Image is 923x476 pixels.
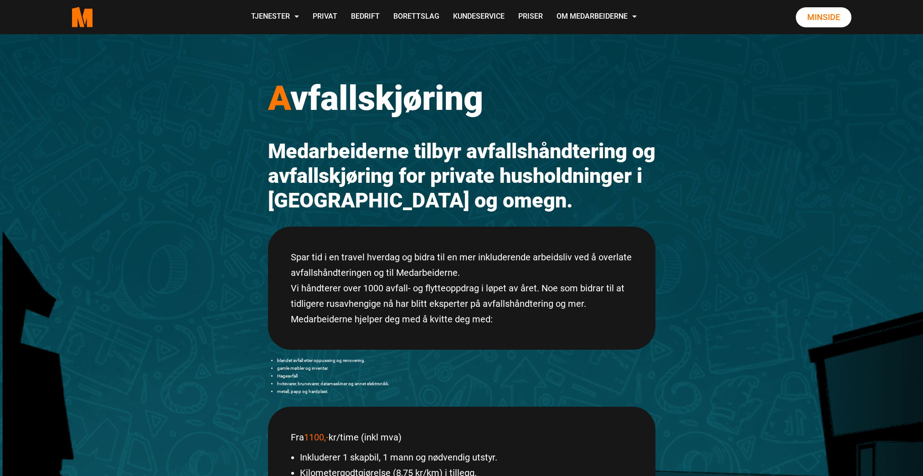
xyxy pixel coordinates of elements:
[277,380,655,388] li: hvitevarer, brunevarer, datamaskiner og annet elektronikk.
[277,372,655,380] li: Hageavfall
[244,1,306,33] a: Tjenester
[796,7,851,27] a: Minside
[446,1,511,33] a: Kundeservice
[550,1,644,33] a: Om Medarbeiderne
[306,1,344,33] a: Privat
[300,450,633,465] li: Inkluderer 1 skapbil, 1 mann og nødvendig utstyr.
[344,1,387,33] a: Bedrift
[277,388,655,395] li: metall, papp og hardplast.
[268,78,655,119] h1: vfallskjøring
[268,139,655,213] h2: Medarbeiderne tilbyr avfallshåndtering og avfallskjøring for private husholdninger i [GEOGRAPHIC_...
[268,78,290,118] span: A
[387,1,446,33] a: Borettslag
[268,227,655,350] div: Spar tid i en travel hverdag og bidra til en mer inkluderende arbeidsliv ved å overlate avfallshå...
[511,1,550,33] a: Priser
[304,432,329,443] span: 1100,-
[277,364,655,372] li: gamle møbler og inventar.
[277,357,655,364] li: blandet avfall etter oppussing og renovering.
[291,429,633,445] p: Fra kr/time (inkl mva)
